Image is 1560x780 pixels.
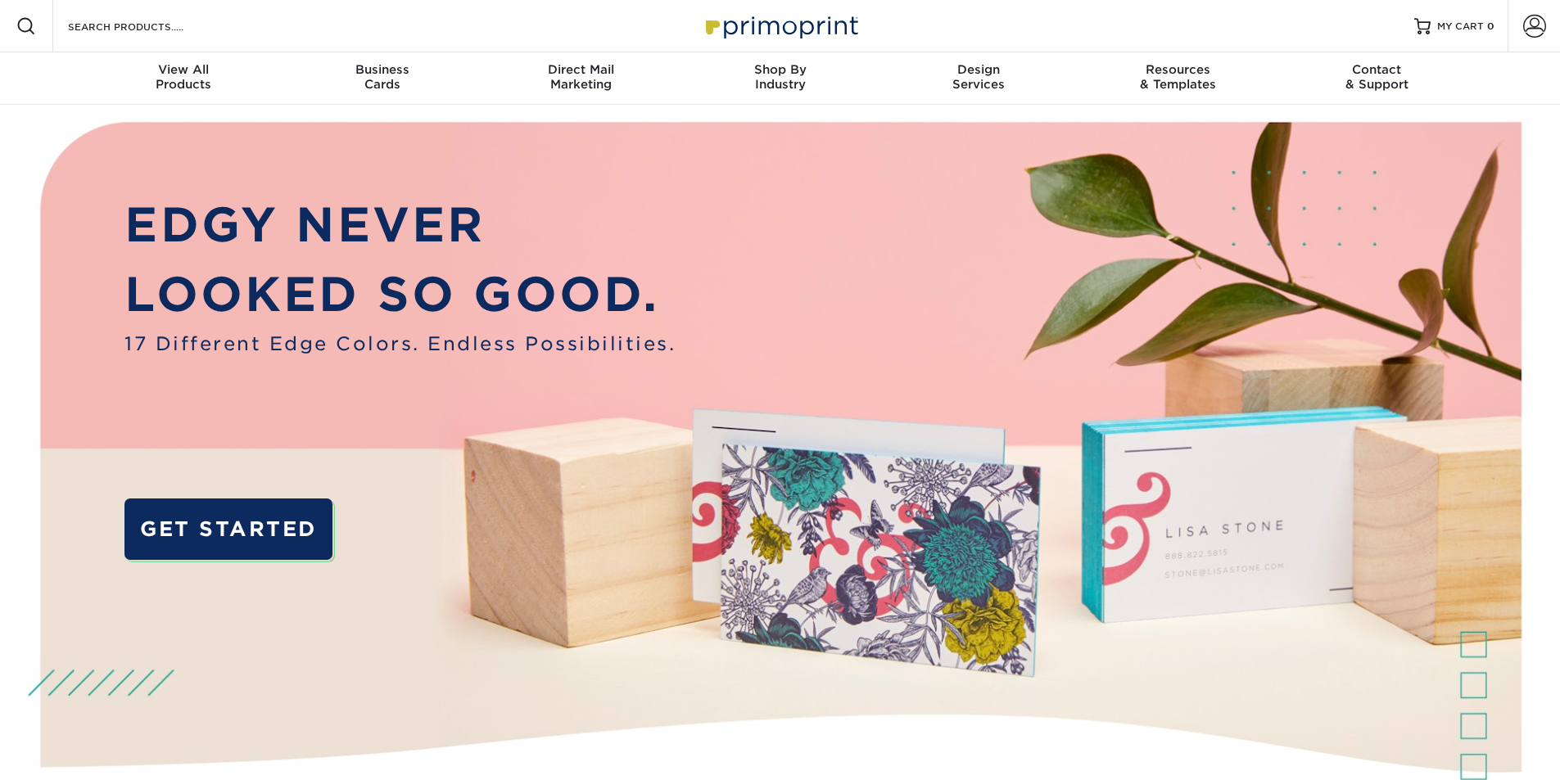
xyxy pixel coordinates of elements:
a: Direct MailMarketing [482,52,681,105]
a: DesignServices [879,52,1078,105]
a: Resources& Templates [1078,52,1277,105]
img: Primoprint [699,8,862,43]
a: Contact& Support [1277,52,1476,105]
a: Shop ByIndustry [681,52,879,105]
a: View AllProducts [84,52,283,105]
span: Contact [1277,62,1476,77]
div: & Templates [1078,62,1277,92]
a: GET STARTED [124,498,332,560]
div: Services [879,62,1078,92]
p: LOOKED SO GOOD. [124,259,676,330]
span: MY CART [1437,20,1484,34]
span: 17 Different Edge Colors. Endless Possibilities. [124,330,676,358]
span: Shop By [681,62,879,77]
span: Resources [1078,62,1277,77]
span: Business [283,62,482,77]
a: BusinessCards [283,52,482,105]
div: Marketing [482,62,681,92]
span: View All [84,62,283,77]
div: Products [84,62,283,92]
span: Design [879,62,1078,77]
div: & Support [1277,62,1476,92]
div: Industry [681,62,879,92]
input: SEARCH PRODUCTS..... [66,16,226,36]
p: EDGY NEVER [124,190,676,260]
div: Cards [283,62,482,92]
span: Direct Mail [482,62,681,77]
span: 0 [1487,20,1494,32]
